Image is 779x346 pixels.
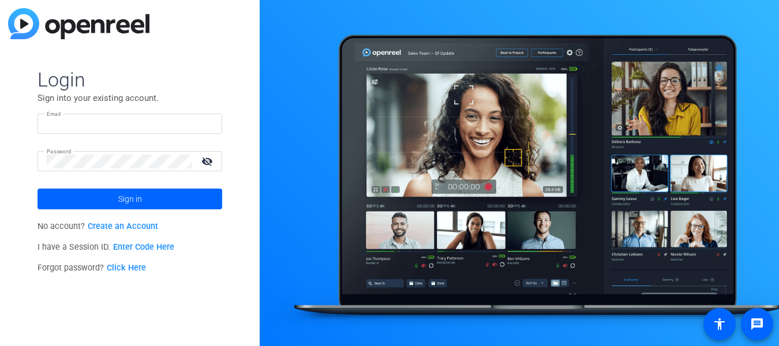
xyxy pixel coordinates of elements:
mat-icon: accessibility [713,317,726,331]
mat-icon: visibility_off [194,153,222,170]
img: blue-gradient.svg [8,8,149,39]
span: Forgot password? [38,263,146,273]
a: Click Here [107,263,146,273]
a: Create an Account [88,221,158,231]
input: Enter Email Address [47,117,213,131]
span: I have a Session ID. [38,242,174,252]
mat-label: Password [47,148,72,155]
p: Sign into your existing account. [38,92,222,104]
mat-label: Email [47,111,61,117]
span: No account? [38,221,158,231]
button: Sign in [38,189,222,209]
span: Login [38,67,222,92]
mat-icon: message [750,317,764,331]
span: Sign in [118,185,142,213]
a: Enter Code Here [113,242,174,252]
